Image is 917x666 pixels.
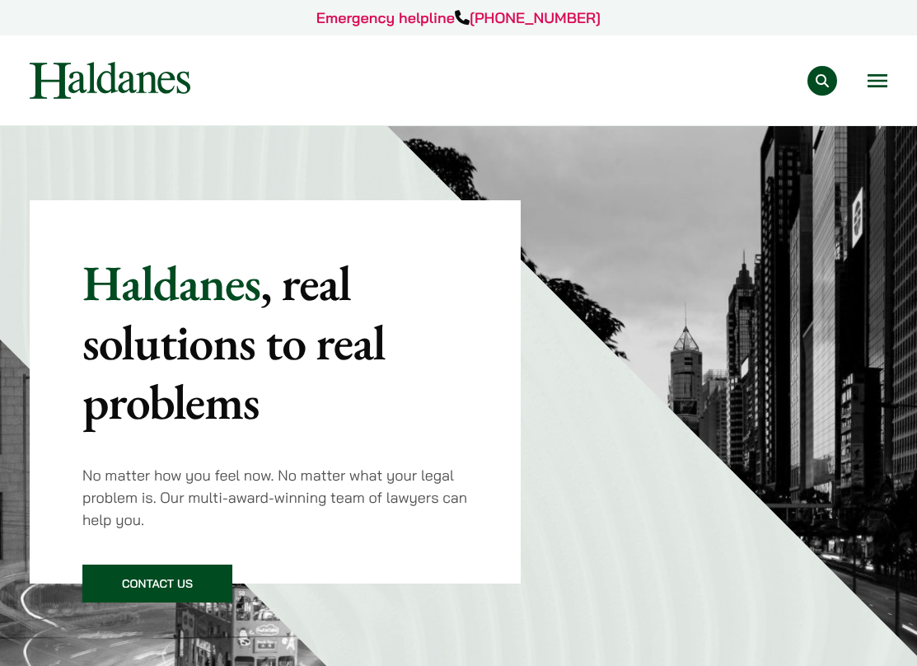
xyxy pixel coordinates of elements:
mark: , real solutions to real problems [82,251,385,434]
img: Logo of Haldanes [30,62,190,99]
a: Emergency helpline[PHONE_NUMBER] [316,8,601,27]
a: Contact Us [82,565,232,603]
p: Haldanes [82,253,468,431]
p: No matter how you feel now. No matter what your legal problem is. Our multi-award-winning team of... [82,464,468,531]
